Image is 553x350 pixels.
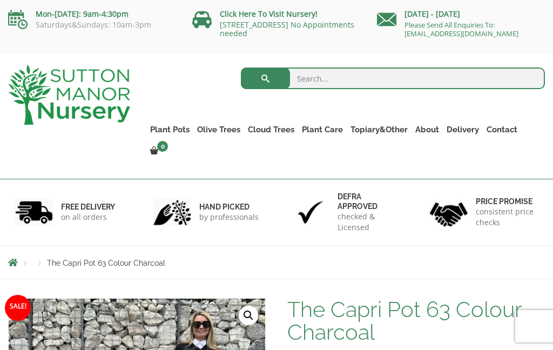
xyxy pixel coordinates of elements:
a: Plant Pots [146,122,193,137]
p: Mon-[DATE]: 9am-4:30pm [8,8,176,21]
p: on all orders [61,212,115,223]
a: Topiary&Other [347,122,412,137]
a: Please Send All Enquiries To: [EMAIL_ADDRESS][DOMAIN_NAME] [404,20,518,38]
h6: hand picked [199,202,259,212]
p: Saturdays&Sundays: 10am-3pm [8,21,176,29]
a: [STREET_ADDRESS] No Appointments needed [220,19,354,38]
span: The Capri Pot 63 Colour Charcoal [47,259,165,267]
img: logo [8,65,130,125]
img: 1.jpg [15,199,53,226]
p: checked & Licensed [338,211,400,233]
h6: FREE DELIVERY [61,202,115,212]
p: by professionals [199,212,259,223]
nav: Breadcrumbs [8,258,545,267]
input: Search... [241,68,545,89]
a: Olive Trees [193,122,244,137]
img: 4.jpg [430,196,468,228]
span: Sale! [5,295,31,321]
h1: The Capri Pot 63 Colour Charcoal [287,298,545,344]
span: 0 [157,141,168,152]
a: Delivery [443,122,483,137]
p: [DATE] - [DATE] [377,8,545,21]
a: 0 [146,144,171,159]
a: View full-screen image gallery [239,306,258,325]
h6: Price promise [476,197,538,206]
a: Click Here To Visit Nursery! [220,9,318,19]
p: consistent price checks [476,206,538,228]
h6: Defra approved [338,192,400,211]
a: Contact [483,122,521,137]
a: About [412,122,443,137]
a: Cloud Trees [244,122,298,137]
img: 3.jpg [292,199,329,226]
img: 2.jpg [153,199,191,226]
a: Plant Care [298,122,347,137]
